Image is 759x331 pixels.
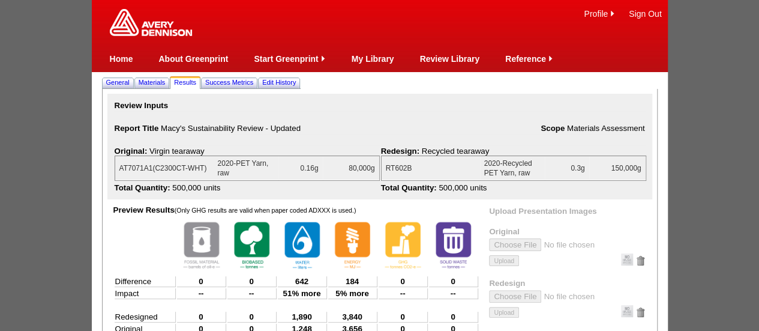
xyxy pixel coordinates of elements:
[110,54,133,64] a: Home
[489,227,519,236] span: Original
[199,289,204,298] span: --
[589,156,646,180] td: 150,000g
[381,183,437,192] span: Total Quantity:
[329,216,377,274] img: Energy_Metric.png
[545,156,589,180] td: 0.3g
[115,156,214,180] td: AT7071A1(C2300CT-WHT)
[379,216,427,274] img: GHG.png
[278,216,326,275] img: Water_Metric.png
[608,9,617,18] img: Expand Profile
[451,277,455,286] span: 0
[635,308,645,317] input: Delete Redesign Image
[254,54,318,64] a: Start Greenprint
[352,54,394,64] a: My Library
[260,76,298,89] a: Edit History
[158,54,228,64] a: About Greenprint
[295,277,308,286] span: 642
[400,312,404,321] span: 0
[199,312,203,321] span: 0
[115,183,170,192] span: Total Quantity:
[346,277,359,286] span: 184
[149,147,205,156] span: Virgin tearaway
[439,183,487,192] span: 500,000 units
[621,305,633,317] img: NoImageAvailable.jpg
[115,312,176,323] td: Redesigned
[115,124,159,133] b: Report Title
[278,156,323,180] td: 0.16g
[115,288,176,299] td: Impact
[262,79,296,86] span: Edit History
[381,147,419,156] span: Redesign:
[113,100,646,111] td: Review Inputs
[292,312,311,321] span: 1,890
[451,312,455,321] span: 0
[323,156,379,180] td: 80,000g
[203,76,256,89] a: Success Metrics
[505,54,546,64] a: Reference
[422,147,490,156] span: Recycled tearaway
[621,254,633,266] img: NoImageAvailable.jpg
[178,216,226,274] img: Fossil.png
[214,156,278,180] td: 2020-PET Yarn, raw
[489,207,596,216] span: Upload Presentation Images
[400,277,404,286] span: 0
[451,289,456,298] span: --
[635,256,645,266] input: Delete Original Image
[136,76,168,89] a: Materials
[249,277,253,286] span: 0
[172,183,220,192] span: 500,000 units
[541,124,565,133] b: Scope
[110,9,192,36] img: Home
[319,54,328,63] img: Expand Start Greenprint
[106,79,130,86] span: General
[546,54,555,63] img: Expand Reference
[249,289,254,298] span: --
[228,216,276,274] img: Bio_Metric.png
[584,9,608,19] a: Profile
[335,289,369,298] span: 5% more
[199,277,203,286] span: 0
[419,54,479,64] a: Review Library
[480,156,545,180] td: 2020-Recycled PET Yarn, raw
[382,156,480,180] td: RT602B
[629,9,661,19] a: Sign Out
[430,216,478,274] img: SolidWaste_Metric.png
[489,279,525,288] span: Redesign
[174,79,196,86] span: Results
[342,312,362,321] span: 3,840
[205,79,253,86] span: Success Metrics
[249,312,253,321] span: 0
[400,289,406,298] span: --
[489,307,519,318] input: Upload
[110,30,192,37] a: Greenprint
[489,255,519,266] input: Upload
[161,124,301,133] span: Macy's Sustainability Review - Updated
[115,147,148,156] span: Original:
[113,205,356,214] span: Preview Results
[172,76,199,89] a: Results
[175,207,356,214] span: (Only GHG results are valid when paper coded ADXXX is used.)
[283,289,321,298] span: 51% more
[104,76,132,89] a: General
[567,124,645,133] span: Materials Assessment
[115,276,176,287] td: Difference
[139,79,166,86] span: Materials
